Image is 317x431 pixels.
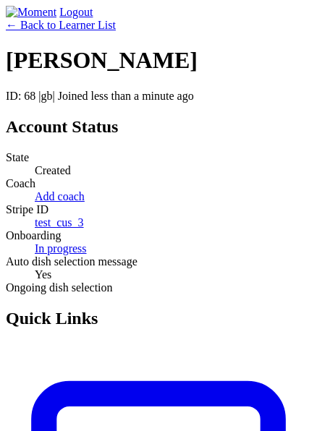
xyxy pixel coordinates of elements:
[6,281,311,294] dt: Ongoing dish selection
[6,229,311,242] dt: Onboarding
[6,117,311,137] h2: Account Status
[6,309,311,328] h2: Quick Links
[6,6,56,19] img: Moment
[6,203,311,216] dt: Stripe ID
[6,151,311,164] dt: State
[35,190,85,202] a: Add coach
[35,268,51,281] span: Yes
[41,90,53,102] span: gb
[6,47,311,74] h1: [PERSON_NAME]
[59,6,93,18] a: Logout
[6,90,311,103] p: ID: 68 | | Joined less than a minute ago
[6,19,116,31] a: ← Back to Learner List
[35,242,87,255] a: In progress
[35,216,84,229] a: test_cus_3
[6,255,311,268] dt: Auto dish selection message
[35,164,71,176] span: Created
[6,177,311,190] dt: Coach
